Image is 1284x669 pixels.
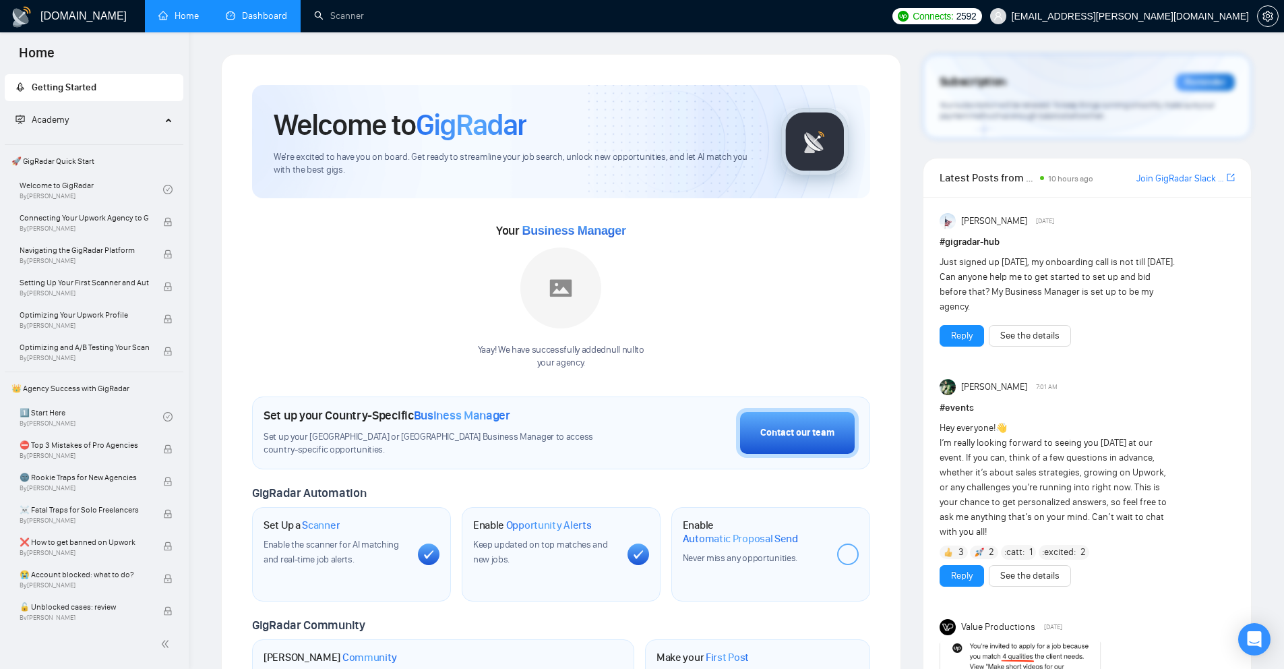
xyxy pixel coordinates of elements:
[996,422,1007,434] span: 👋
[20,535,149,549] span: ❌ How to get banned on Upwork
[961,214,1027,229] span: [PERSON_NAME]
[1175,74,1235,91] div: Reminder
[1257,11,1279,22] a: setting
[1000,569,1060,583] a: See the details
[940,71,1006,94] span: Subscription
[961,620,1035,635] span: Value Productions
[264,651,397,664] h1: [PERSON_NAME]
[940,235,1235,250] h1: # gigradar-hub
[898,11,909,22] img: upwork-logo.png
[956,9,977,24] span: 2592
[302,519,340,532] span: Scanner
[16,82,25,92] span: rocket
[20,211,149,225] span: Connecting Your Upwork Agency to GigRadar
[1036,215,1054,227] span: [DATE]
[20,341,149,354] span: Optimizing and A/B Testing Your Scanner for Better Results
[20,175,163,204] a: Welcome to GigRadarBy[PERSON_NAME]
[264,519,340,532] h1: Set Up a
[989,325,1071,347] button: See the details
[20,517,149,525] span: By [PERSON_NAME]
[940,213,956,229] img: Anisuzzaman Khan
[163,412,173,421] span: check-circle
[163,509,173,519] span: lock
[20,243,149,257] span: Navigating the GigRadar Platform
[20,581,149,589] span: By [PERSON_NAME]
[20,322,149,330] span: By [PERSON_NAME]
[473,539,608,565] span: Keep updated on top matches and new jobs.
[1258,11,1278,22] span: setting
[163,282,173,291] span: lock
[20,257,149,265] span: By [PERSON_NAME]
[8,43,65,71] span: Home
[1227,171,1235,184] a: export
[940,325,984,347] button: Reply
[1257,5,1279,27] button: setting
[683,532,798,546] span: Automatic Proposal Send
[944,548,953,557] img: 👍
[940,255,1176,314] div: Just signed up [DATE], my onboarding call is not till [DATE]. Can anyone help me to get started t...
[20,568,149,581] span: 😭 Account blocked: what to do?
[1036,381,1058,393] span: 7:01 AM
[226,10,287,22] a: dashboardDashboard
[736,408,859,458] button: Contact our team
[163,250,173,259] span: lock
[264,431,621,457] span: Set up your [GEOGRAPHIC_DATA] or [GEOGRAPHIC_DATA] Business Manager to access country-specific op...
[760,426,834,440] div: Contact our team
[274,107,526,143] h1: Welcome to
[706,651,749,664] span: First Post
[1238,623,1271,656] div: Open Intercom Messenger
[16,115,25,124] span: fund-projection-screen
[940,619,956,635] img: Value Productions
[656,651,749,664] h1: Make your
[32,114,69,125] span: Academy
[252,486,366,500] span: GigRadar Automation
[940,169,1036,186] span: Latest Posts from the GigRadar Community
[20,354,149,362] span: By [PERSON_NAME]
[416,107,526,143] span: GigRadar
[940,379,956,395] img: Vlad
[158,10,199,22] a: homeHome
[274,151,760,177] span: We're excited to have you on board. Get ready to streamline your job search, unlock new opportuni...
[20,308,149,322] span: Optimizing Your Upwork Profile
[20,484,149,492] span: By [PERSON_NAME]
[989,565,1071,587] button: See the details
[940,401,1235,415] h1: # events
[20,289,149,297] span: By [PERSON_NAME]
[1042,545,1076,560] span: :excited:
[1048,174,1093,183] span: 10 hours ago
[993,11,1003,21] span: user
[1044,621,1062,633] span: [DATE]
[32,82,96,93] span: Getting Started
[163,477,173,486] span: lock
[975,548,984,557] img: 🚀
[5,74,183,101] li: Getting Started
[989,546,994,559] span: 2
[473,519,592,532] h1: Enable
[1227,172,1235,183] span: export
[163,185,173,194] span: check-circle
[781,108,849,175] img: gigradar-logo.png
[20,225,149,233] span: By [PERSON_NAME]
[940,421,1176,540] div: Hey everyone! I’m really looking forward to seeing you [DATE] at our event. If you can, think of ...
[20,503,149,517] span: ☠️ Fatal Traps for Solo Freelancers
[163,347,173,356] span: lock
[163,574,173,583] span: lock
[506,519,592,532] span: Opportunity Alerts
[11,6,32,28] img: logo
[683,519,826,545] h1: Enable
[160,637,174,651] span: double-left
[951,328,973,343] a: Reply
[20,452,149,460] span: By [PERSON_NAME]
[163,444,173,454] span: lock
[264,408,510,423] h1: Set up your Country-Specific
[314,10,364,22] a: searchScanner
[20,276,149,289] span: Setting Up Your First Scanner and Auto-Bidder
[20,471,149,484] span: 🌚 Rookie Traps for New Agencies
[163,314,173,324] span: lock
[496,223,626,238] span: Your
[6,375,182,402] span: 👑 Agency Success with GigRadar
[1000,328,1060,343] a: See the details
[1004,545,1025,560] span: :catt:
[958,546,964,559] span: 3
[163,606,173,616] span: lock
